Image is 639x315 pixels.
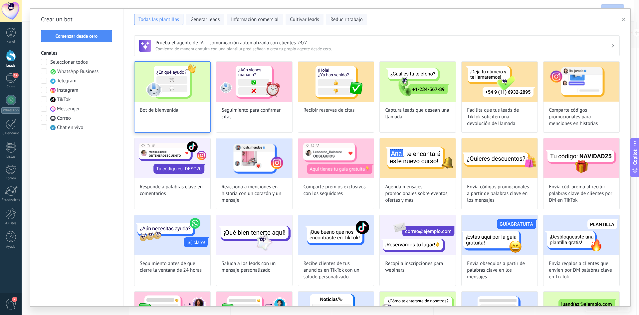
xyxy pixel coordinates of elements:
div: Chats [1,85,21,89]
img: Seguimiento antes de que cierre la ventana de 24 horas [134,215,210,255]
span: Envía regalos a clientes que envíen por DM palabras clave en TikTok [549,260,614,280]
span: Messenger [57,106,80,112]
button: Comenzar desde cero [41,30,112,42]
div: Listas [1,155,21,159]
img: Comparte premios exclusivos con los seguidores [298,138,374,178]
span: Todas las plantillas [138,16,179,23]
button: Información comercial [227,14,283,25]
span: Instagram [57,87,78,94]
span: Comenzar desde cero [56,34,98,38]
img: Responde a palabras clave en comentarios [134,138,210,178]
button: Generar leads [186,14,224,25]
span: 17 [13,73,18,78]
button: Todas las plantillas [134,14,183,25]
span: 2 [12,297,17,302]
div: Leads [1,64,21,68]
img: Bot de bienvenida [134,62,210,102]
button: Reducir trabajo [326,14,367,25]
span: Reducir trabajo [330,16,363,23]
div: Estadísticas [1,198,21,202]
span: Agenda mensajes promocionales sobre eventos, ofertas y más [385,184,450,204]
span: Envía códigos promocionales a partir de palabras clave en los mensajes [467,184,532,204]
div: Calendario [1,131,21,136]
h3: Canales [41,50,112,56]
img: Envía regalos a clientes que envíen por DM palabras clave en TikTok [543,215,619,255]
span: Seguimiento antes de que cierre la ventana de 24 horas [140,260,205,274]
div: Correo [1,176,21,181]
img: Recopila inscripciones para webinars [380,215,456,255]
img: Facilita que tus leads de TikTok soliciten una devolución de llamada [462,62,537,102]
img: Seguimiento para confirmar citas [216,62,292,102]
h3: Prueba el agente de IA — comunicación automatizada con clientes 24/7 [155,40,611,46]
span: Envía cód. promo al recibir palabras clave de clientes por DM en TikTok [549,184,614,204]
img: Envía obsequios a partir de palabras clave en los mensajes [462,215,537,255]
span: Seleccionar todos [50,59,88,66]
div: Ajustes [1,221,21,226]
div: Panel [1,40,21,44]
span: Reacciona a menciones en historia con un corazón y un mensaje [222,184,287,204]
span: Recibir reservas de citas [304,107,355,114]
span: Comparte premios exclusivos con los seguidores [304,184,369,197]
img: Saluda a los leads con un mensaje personalizado [216,215,292,255]
span: Recopila inscripciones para webinars [385,260,450,274]
span: Chat en vivo [57,124,83,131]
span: Responde a palabras clave en comentarios [140,184,205,197]
button: Cultivar leads [286,14,323,25]
img: Captura leads que desean una llamada [380,62,456,102]
img: Agenda mensajes promocionales sobre eventos, ofertas y más [380,138,456,178]
div: WhatsApp [1,107,20,114]
span: TikTok [57,96,71,103]
img: Envía cód. promo al recibir palabras clave de clientes por DM en TikTok [543,138,619,178]
img: Reacciona a menciones en historia con un corazón y un mensaje [216,138,292,178]
span: Envía obsequios a partir de palabras clave en los mensajes [467,260,532,280]
span: Recibe clientes de tus anuncios en TikTok con un saludo personalizado [304,260,369,280]
span: Saluda a los leads con un mensaje personalizado [222,260,287,274]
span: Comienza de manera gratuita con una plantilla prediseñada o crea tu propio agente desde cero. [155,46,611,52]
span: Comparte códigos promocionales para menciones en historias [549,107,614,127]
span: Facilita que tus leads de TikTok soliciten una devolución de llamada [467,107,532,127]
span: Correo [57,115,71,122]
img: Recibe clientes de tus anuncios en TikTok con un saludo personalizado [298,215,374,255]
img: Envía códigos promocionales a partir de palabras clave en los mensajes [462,138,537,178]
span: WhatsApp Business [57,68,99,75]
img: Comparte códigos promocionales para menciones en historias [543,62,619,102]
span: Telegram [57,78,77,84]
img: Recibir reservas de citas [298,62,374,102]
span: Cultivar leads [290,16,319,23]
span: Seguimiento para confirmar citas [222,107,287,120]
span: Generar leads [190,16,220,23]
span: Bot de bienvenida [140,107,178,114]
div: Ayuda [1,245,21,249]
h2: Crear un bot [41,14,112,25]
span: Información comercial [231,16,279,23]
span: Copilot [632,149,638,165]
span: Captura leads que desean una llamada [385,107,450,120]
